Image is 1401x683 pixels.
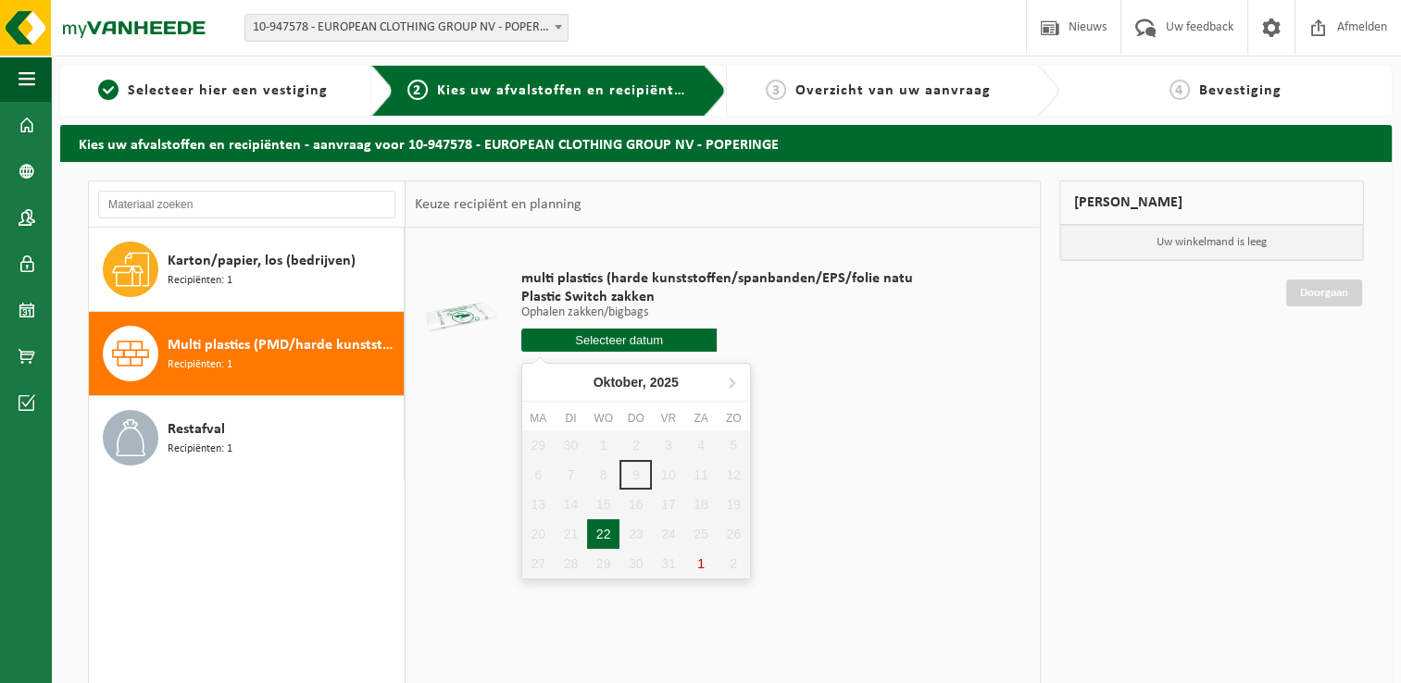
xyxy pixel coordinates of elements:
[128,83,328,98] span: Selecteer hier een vestiging
[1286,279,1362,306] a: Doorgaan
[437,83,692,98] span: Kies uw afvalstoffen en recipiënten
[98,191,395,218] input: Materiaal zoeken
[168,356,232,374] span: Recipiënten: 1
[555,409,587,428] div: di
[69,80,357,102] a: 1Selecteer hier een vestiging
[98,80,119,100] span: 1
[587,519,619,549] div: 22
[652,409,684,428] div: vr
[89,396,405,479] button: Restafval Recipiënten: 1
[60,125,1392,161] h2: Kies uw afvalstoffen en recipiënten - aanvraag voor 10-947578 - EUROPEAN CLOTHING GROUP NV - POPE...
[168,334,399,356] span: Multi plastics (PMD/harde kunststoffen/spanbanden/EPS/folie naturel/folie gemengd)
[521,269,913,288] span: multi plastics (harde kunststoffen/spanbanden/EPS/folie natu
[795,83,991,98] span: Overzicht van uw aanvraag
[168,272,232,290] span: Recipiënten: 1
[1170,80,1190,100] span: 4
[168,418,225,441] span: Restafval
[521,288,913,306] span: Plastic Switch zakken
[521,306,913,319] p: Ophalen zakken/bigbags
[522,409,555,428] div: ma
[650,376,679,389] i: 2025
[1059,180,1365,225] div: [PERSON_NAME]
[89,312,405,396] button: Multi plastics (PMD/harde kunststoffen/spanbanden/EPS/folie naturel/folie gemengd) Recipiënten: 1
[684,409,717,428] div: za
[1199,83,1282,98] span: Bevestiging
[407,80,428,100] span: 2
[245,15,568,41] span: 10-947578 - EUROPEAN CLOTHING GROUP NV - POPERINGE
[168,441,232,458] span: Recipiënten: 1
[406,181,591,228] div: Keuze recipiënt en planning
[168,250,356,272] span: Karton/papier, los (bedrijven)
[587,409,619,428] div: wo
[718,409,750,428] div: zo
[89,228,405,312] button: Karton/papier, los (bedrijven) Recipiënten: 1
[619,409,652,428] div: do
[766,80,786,100] span: 3
[586,367,686,397] div: Oktober,
[521,329,718,352] input: Selecteer datum
[1060,225,1364,260] p: Uw winkelmand is leeg
[244,14,569,42] span: 10-947578 - EUROPEAN CLOTHING GROUP NV - POPERINGE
